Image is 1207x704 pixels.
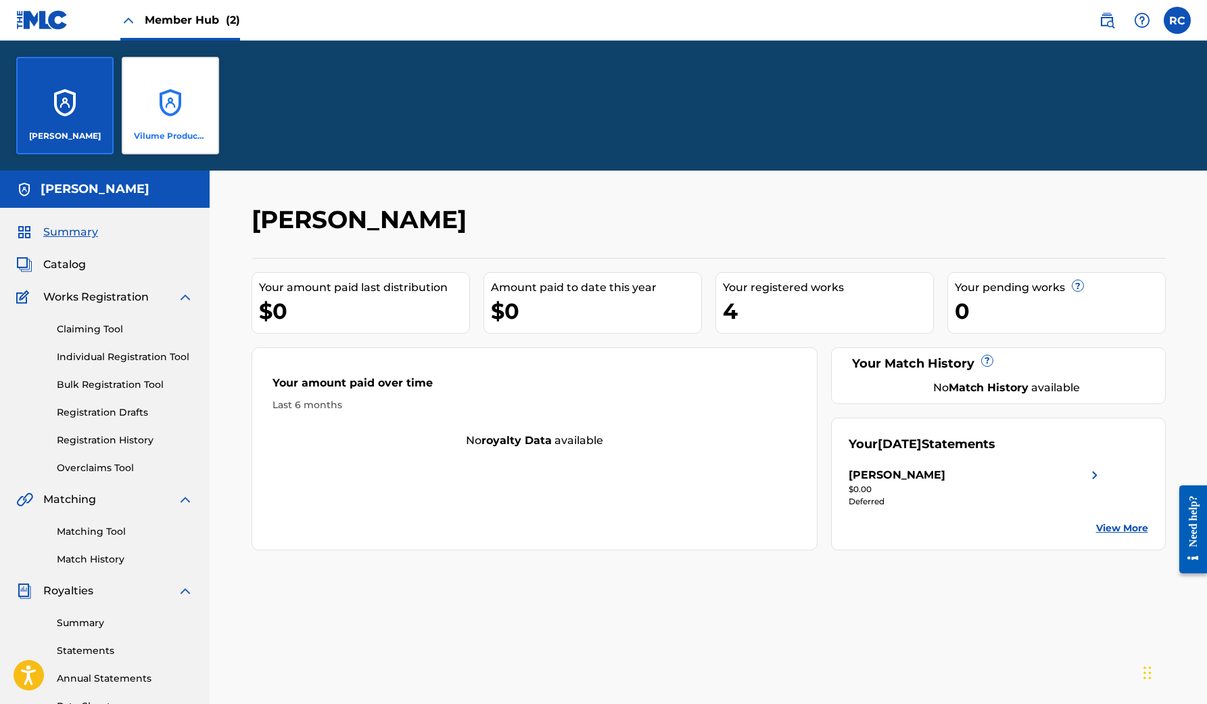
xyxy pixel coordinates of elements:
[43,257,86,273] span: Catalog
[1139,639,1207,704] iframe: Chat Widget
[41,181,149,197] h5: RODRIGO SALUME
[16,224,98,240] a: SummarySummary
[878,437,922,452] span: [DATE]
[43,224,98,240] span: Summary
[16,583,32,599] img: Royalties
[849,467,1103,508] a: [PERSON_NAME]right chevron icon$0.00Deferred
[849,467,945,483] div: [PERSON_NAME]
[849,483,1103,496] div: $0.00
[252,433,818,449] div: No available
[16,257,86,273] a: CatalogCatalog
[29,130,101,142] p: RODRIGO SALUME
[57,552,193,567] a: Match History
[849,355,1148,373] div: Your Match History
[252,204,473,235] h2: [PERSON_NAME]
[226,14,240,26] span: (2)
[949,381,1028,394] strong: Match History
[273,398,797,412] div: Last 6 months
[955,280,1165,296] div: Your pending works
[57,433,193,447] a: Registration History
[16,491,33,508] img: Matching
[16,257,32,273] img: Catalog
[16,181,32,198] img: Accounts
[16,10,68,30] img: MLC Logo
[723,296,933,326] div: 4
[57,672,193,686] a: Annual Statements
[57,461,193,475] a: Overclaims Tool
[1072,280,1083,291] span: ?
[177,289,193,305] img: expand
[1169,474,1207,586] iframe: Resource Center
[849,435,995,454] div: Your Statements
[259,296,469,326] div: $0
[120,12,137,28] img: Close
[1099,12,1115,28] img: search
[491,280,701,296] div: Amount paid to date this year
[1164,7,1191,34] div: User Menu
[273,375,797,398] div: Your amount paid over time
[57,350,193,364] a: Individual Registration Tool
[955,296,1165,326] div: 0
[1087,467,1103,483] img: right chevron icon
[1096,521,1148,535] a: View More
[723,280,933,296] div: Your registered works
[1093,7,1120,34] a: Public Search
[134,130,208,142] p: Vilume Productions
[866,380,1148,396] div: No available
[1129,7,1156,34] div: Help
[481,434,552,447] strong: royalty data
[57,322,193,336] a: Claiming Tool
[1143,653,1152,693] div: Drag
[122,57,219,154] a: AccountsVilume Productions
[849,496,1103,508] div: Deferred
[43,289,149,305] span: Works Registration
[259,280,469,296] div: Your amount paid last distribution
[145,12,240,28] span: Member Hub
[43,583,93,599] span: Royalties
[16,289,34,305] img: Works Registration
[57,644,193,658] a: Statements
[177,491,193,508] img: expand
[1134,12,1150,28] img: help
[57,616,193,630] a: Summary
[177,583,193,599] img: expand
[43,491,96,508] span: Matching
[16,57,114,154] a: Accounts[PERSON_NAME]
[57,378,193,392] a: Bulk Registration Tool
[491,296,701,326] div: $0
[16,224,32,240] img: Summary
[57,525,193,539] a: Matching Tool
[982,355,993,366] span: ?
[57,405,193,420] a: Registration Drafts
